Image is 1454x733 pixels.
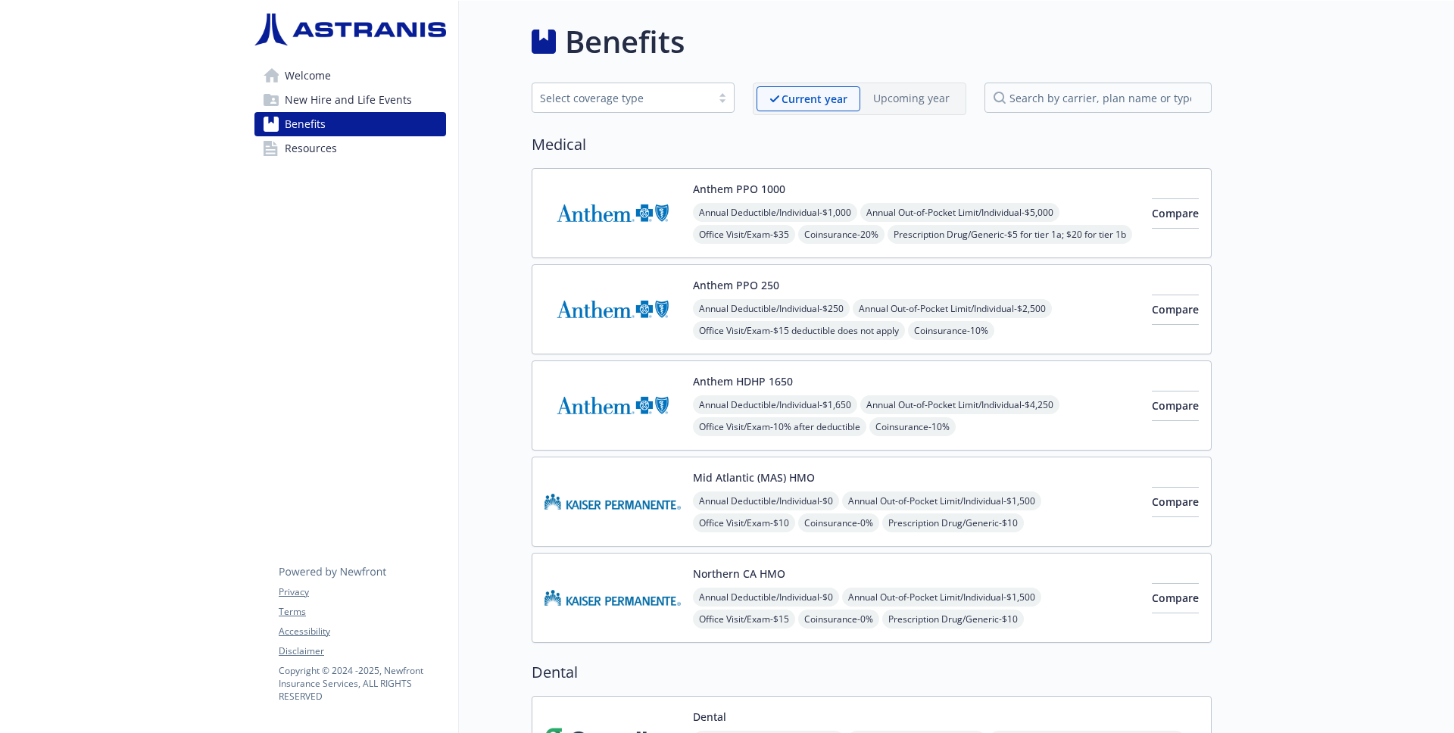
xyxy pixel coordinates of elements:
[544,181,681,245] img: Anthem Blue Cross carrier logo
[693,395,857,414] span: Annual Deductible/Individual - $1,650
[532,133,1212,156] h2: Medical
[693,513,795,532] span: Office Visit/Exam - $10
[254,64,446,88] a: Welcome
[285,88,412,112] span: New Hire and Life Events
[798,610,879,629] span: Coinsurance - 0%
[1152,295,1199,325] button: Compare
[544,373,681,438] img: Anthem Blue Cross carrier logo
[285,64,331,88] span: Welcome
[693,299,850,318] span: Annual Deductible/Individual - $250
[842,588,1041,607] span: Annual Out-of-Pocket Limit/Individual - $1,500
[693,373,793,389] button: Anthem HDHP 1650
[798,513,879,532] span: Coinsurance - 0%
[693,203,857,222] span: Annual Deductible/Individual - $1,000
[693,181,785,197] button: Anthem PPO 1000
[285,112,326,136] span: Benefits
[279,605,445,619] a: Terms
[984,83,1212,113] input: search by carrier, plan name or type
[693,566,785,582] button: Northern CA HMO
[285,136,337,161] span: Resources
[693,610,795,629] span: Office Visit/Exam - $15
[782,91,847,107] p: Current year
[798,225,885,244] span: Coinsurance - 20%
[254,88,446,112] a: New Hire and Life Events
[860,203,1059,222] span: Annual Out-of-Pocket Limit/Individual - $5,000
[882,610,1024,629] span: Prescription Drug/Generic - $10
[853,299,1052,318] span: Annual Out-of-Pocket Limit/Individual - $2,500
[565,19,685,64] h1: Benefits
[693,417,866,436] span: Office Visit/Exam - 10% after deductible
[279,625,445,638] a: Accessibility
[540,90,704,106] div: Select coverage type
[882,513,1024,532] span: Prescription Drug/Generic - $10
[279,664,445,703] p: Copyright © 2024 - 2025 , Newfront Insurance Services, ALL RIGHTS RESERVED
[254,136,446,161] a: Resources
[693,588,839,607] span: Annual Deductible/Individual - $0
[1152,487,1199,517] button: Compare
[693,225,795,244] span: Office Visit/Exam - $35
[1152,391,1199,421] button: Compare
[254,112,446,136] a: Benefits
[1152,302,1199,317] span: Compare
[1152,206,1199,220] span: Compare
[1152,591,1199,605] span: Compare
[693,277,779,293] button: Anthem PPO 250
[693,709,726,725] button: Dental
[544,277,681,342] img: Anthem Blue Cross carrier logo
[1152,398,1199,413] span: Compare
[908,321,994,340] span: Coinsurance - 10%
[842,491,1041,510] span: Annual Out-of-Pocket Limit/Individual - $1,500
[279,644,445,658] a: Disclaimer
[279,585,445,599] a: Privacy
[860,86,963,111] span: Upcoming year
[1152,494,1199,509] span: Compare
[888,225,1132,244] span: Prescription Drug/Generic - $5 for tier 1a; $20 for tier 1b
[693,321,905,340] span: Office Visit/Exam - $15 deductible does not apply
[1152,583,1199,613] button: Compare
[693,469,815,485] button: Mid Atlantic (MAS) HMO
[873,90,950,106] p: Upcoming year
[860,395,1059,414] span: Annual Out-of-Pocket Limit/Individual - $4,250
[544,469,681,534] img: Kaiser Permanente Insurance Company carrier logo
[869,417,956,436] span: Coinsurance - 10%
[1152,198,1199,229] button: Compare
[693,491,839,510] span: Annual Deductible/Individual - $0
[532,661,1212,684] h2: Dental
[544,566,681,630] img: Kaiser Permanente Insurance Company carrier logo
